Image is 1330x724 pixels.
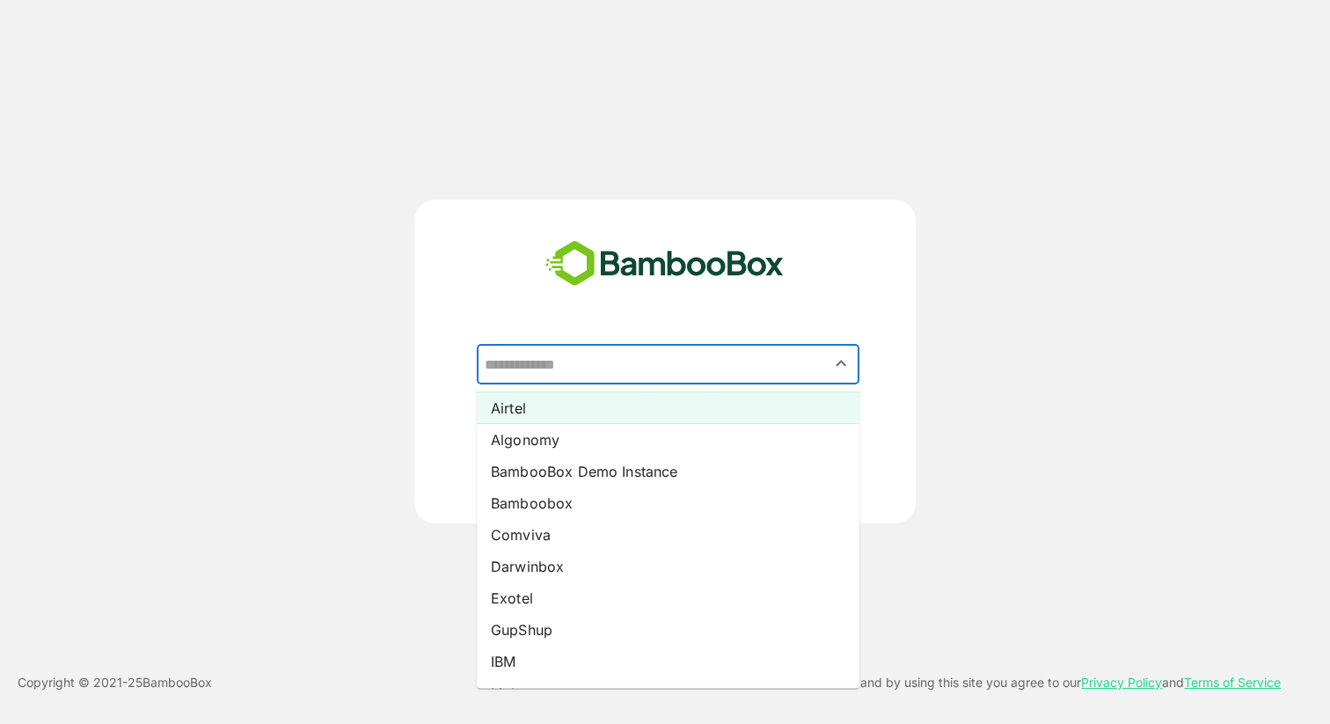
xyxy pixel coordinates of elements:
[477,487,859,519] li: Bamboobox
[18,672,212,693] p: Copyright © 2021- 25 BambooBox
[1184,675,1281,690] a: Terms of Service
[477,424,859,456] li: Algonomy
[477,519,859,551] li: Comviva
[477,456,859,487] li: BambooBox Demo Instance
[477,551,859,582] li: Darwinbox
[732,672,1281,693] p: This site uses cookies and by using this site you agree to our and
[477,646,859,677] li: IBM
[477,582,859,614] li: Exotel
[1081,675,1162,690] a: Privacy Policy
[477,392,859,424] li: Airtel
[536,235,793,293] img: bamboobox
[477,614,859,646] li: GupShup
[829,352,853,376] button: Close
[477,677,859,709] li: Lightstorm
